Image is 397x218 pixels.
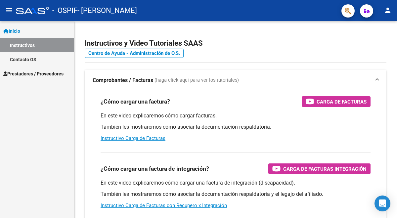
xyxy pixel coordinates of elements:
a: Centro de Ayuda - Administración de O.S. [85,49,184,58]
span: Carga de Facturas Integración [283,165,367,173]
h2: Instructivos y Video Tutoriales SAAS [85,37,386,50]
span: (haga click aquí para ver los tutoriales) [154,77,239,84]
span: Inicio [3,27,20,35]
span: Prestadores / Proveedores [3,70,64,77]
p: En este video explicaremos cómo cargar una factura de integración (discapacidad). [101,179,371,187]
h3: ¿Cómo cargar una factura de integración? [101,164,209,173]
strong: Comprobantes / Facturas [93,77,153,84]
p: También les mostraremos cómo asociar la documentación respaldatoria. [101,123,371,131]
mat-icon: person [384,6,392,14]
span: - [PERSON_NAME] [77,3,137,18]
h3: ¿Cómo cargar una factura? [101,97,170,106]
mat-icon: menu [5,6,13,14]
p: También les mostraremos cómo asociar la documentación respaldatoria y el legajo del afiliado. [101,191,371,198]
button: Carga de Facturas Integración [268,163,371,174]
div: Open Intercom Messenger [375,196,390,211]
a: Instructivo Carga de Facturas [101,135,165,141]
a: Instructivo Carga de Facturas con Recupero x Integración [101,202,227,208]
span: - OSPIF [52,3,77,18]
span: Carga de Facturas [317,98,367,106]
p: En este video explicaremos cómo cargar facturas. [101,112,371,119]
button: Carga de Facturas [302,96,371,107]
mat-expansion-panel-header: Comprobantes / Facturas (haga click aquí para ver los tutoriales) [85,70,386,91]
